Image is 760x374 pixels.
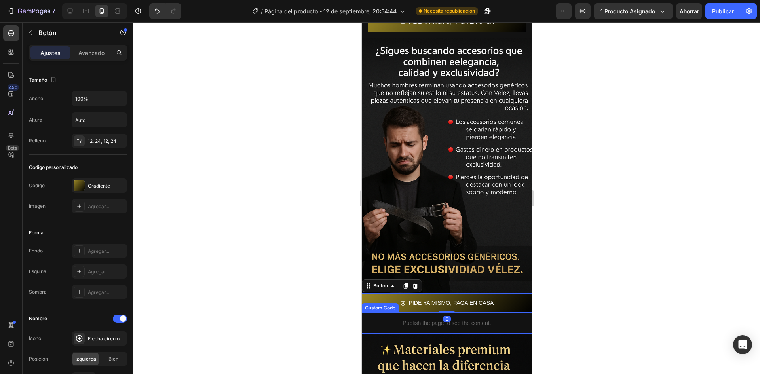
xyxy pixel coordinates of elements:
[75,356,96,362] font: Izquierda
[9,85,17,90] font: 450
[29,230,44,235] font: Forma
[29,315,47,321] font: Nombre
[600,8,655,15] font: 1 producto asignado
[8,145,17,151] font: Beta
[88,203,109,209] font: Agregar...
[594,3,673,19] button: 1 producto asignado
[38,29,57,37] font: Botón
[424,8,475,14] font: Necesita republicación
[29,289,47,295] font: Sombra
[88,336,156,342] font: Flecha círculo derecha negrita
[676,3,702,19] button: Ahorrar
[733,335,752,354] div: Abrir Intercom Messenger
[261,8,263,15] font: /
[29,182,45,188] font: Código
[40,49,61,56] font: Ajustes
[108,356,118,362] font: Bien
[712,8,734,15] font: Publicar
[88,248,109,254] font: Agregar...
[264,8,397,15] font: Página del producto - 12 de septiembre, 20:54:44
[29,164,78,170] font: Código personalizado
[705,3,741,19] button: Publicar
[29,356,48,362] font: Posición
[88,138,116,144] font: 12, 24, 12, 24
[88,183,110,189] font: Gradiente
[72,91,127,106] input: Auto
[72,113,127,127] input: Auto
[88,269,109,275] font: Agregar...
[29,95,43,101] font: Ancho
[29,77,47,83] font: Tamaño
[149,3,181,19] div: Deshacer/Rehacer
[52,7,55,15] font: 7
[29,248,43,254] font: Fondo
[29,335,41,341] font: Icono
[3,3,59,19] button: 7
[29,203,46,209] font: Imagen
[29,268,46,274] font: Esquina
[88,289,109,295] font: Agregar...
[78,49,104,56] font: Avanzado
[38,28,106,38] p: Botón
[29,138,46,144] font: Relleno
[29,117,42,123] font: Altura
[680,8,699,15] font: Ahorrar
[362,22,532,374] iframe: Área de diseño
